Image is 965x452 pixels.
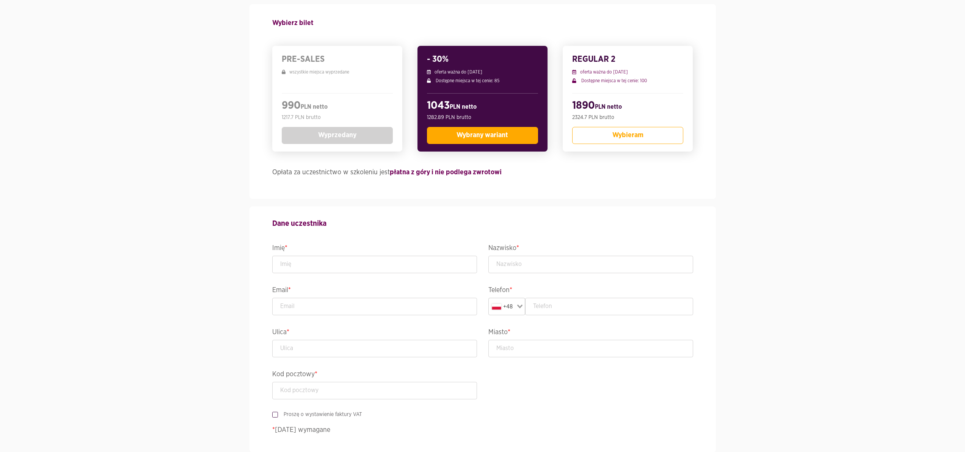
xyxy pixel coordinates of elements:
[272,298,477,315] input: Email
[272,220,326,227] strong: Dane uczestnika
[282,114,393,121] p: 1217.7 PLN brutto
[427,99,538,114] h2: 1043
[612,132,643,139] span: Wybieram
[572,127,683,144] button: Wybieram
[457,132,508,139] span: Wybrany wariant
[572,77,683,84] p: Dostępne miejsca w tej cenie: 100
[272,16,693,31] h4: Wybierz bilet
[488,256,693,273] input: Nazwisko
[572,114,683,121] p: 2324.7 PLN brutto
[427,77,538,84] p: Dostępne miejsca w tej cenie: 85
[301,104,328,110] span: PLN netto
[427,114,538,121] p: 1282.89 PLN brutto
[572,69,683,75] p: oferta ważna do [DATE]
[272,382,477,399] input: Kod pocztowy
[272,285,477,298] legend: Email
[488,327,693,340] legend: Miasto
[278,411,362,418] label: Proszę o wystawienie faktury VAT
[282,53,393,65] h3: PRE-SALES
[427,53,538,65] h3: - 30%
[490,300,515,313] div: +48
[427,69,538,75] p: oferta ważna do [DATE]
[272,167,693,178] h4: Opłata za uczestnictwo w szkoleniu jest
[272,425,693,435] p: [DATE] wymagane
[492,304,501,310] img: pl.svg
[572,53,683,65] h3: REGULAR 2
[450,104,477,110] span: PLN netto
[272,242,477,256] legend: Imię
[427,127,538,144] button: Wybrany wariant
[488,285,693,298] legend: Telefon
[572,99,683,114] h2: 1890
[595,104,622,110] span: PLN netto
[272,256,477,273] input: Imię
[488,340,693,357] input: Miasto
[282,99,393,114] h2: 990
[282,127,393,144] button: Wyprzedany
[488,242,693,256] legend: Nazwisko
[488,298,526,315] div: Search for option
[390,169,502,176] strong: płatna z góry i nie podlega zwrotowi
[272,369,477,382] legend: Kod pocztowy
[272,340,477,357] input: Ulica
[272,327,477,340] legend: Ulica
[282,69,393,75] p: wszystkie miejsca wyprzedane
[525,298,693,315] input: Telefon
